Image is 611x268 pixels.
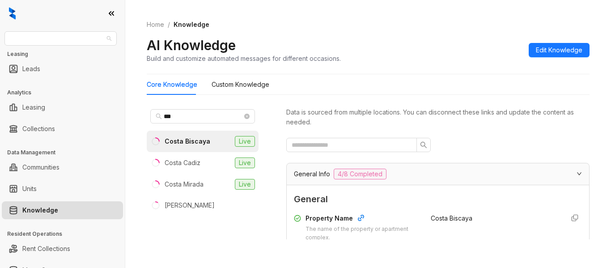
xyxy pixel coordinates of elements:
a: Leasing [22,98,45,116]
span: 4/8 Completed [334,169,386,179]
div: The name of the property or apartment complex. [305,225,420,242]
a: Rent Collections [22,240,70,258]
h3: Resident Operations [7,230,125,238]
span: Live [235,136,255,147]
div: Property Name [305,213,420,225]
a: Units [22,180,37,198]
li: Units [2,180,123,198]
span: Costa Biscaya [431,214,472,222]
h2: AI Knowledge [147,37,236,54]
a: Collections [22,120,55,138]
span: close-circle [244,114,250,119]
span: General [294,192,582,206]
span: Edit Knowledge [536,45,582,55]
div: [PERSON_NAME] [165,200,215,210]
span: search [156,113,162,119]
li: Knowledge [2,201,123,219]
span: Live [235,157,255,168]
div: Core Knowledge [147,80,197,89]
a: Communities [22,158,59,176]
div: Costa Mirada [165,179,204,189]
h3: Data Management [7,149,125,157]
h3: Leasing [7,50,125,58]
span: expanded [577,171,582,176]
h3: Analytics [7,89,125,97]
button: Edit Knowledge [529,43,590,57]
div: Costa Biscaya [165,136,210,146]
div: Custom Knowledge [212,80,269,89]
a: Home [145,20,166,30]
span: search [420,141,427,149]
li: Leads [2,60,123,78]
li: Rent Collections [2,240,123,258]
li: Communities [2,158,123,176]
div: Build and customize automated messages for different occasions. [147,54,341,63]
li: Collections [2,120,123,138]
img: logo [9,7,16,20]
div: General Info4/8 Completed [287,163,589,185]
a: Leads [22,60,40,78]
span: General Info [294,169,330,179]
span: Knowledge [174,21,209,28]
li: Leasing [2,98,123,116]
div: Data is sourced from multiple locations. You can disconnect these links and update the content as... [286,107,590,127]
a: Knowledge [22,201,58,219]
span: Live [235,179,255,190]
li: / [168,20,170,30]
div: Costa Cadiz [165,158,200,168]
span: United Apartment Group [10,32,111,45]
